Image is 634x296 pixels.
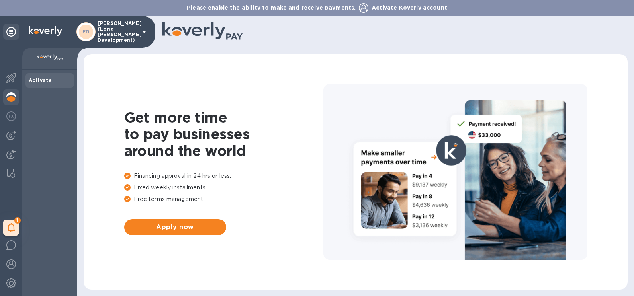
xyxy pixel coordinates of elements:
[124,195,323,203] p: Free terms management.
[6,111,16,121] img: Foreign exchange
[14,217,21,224] span: 1
[29,26,62,36] img: Logo
[131,222,220,232] span: Apply now
[124,183,323,192] p: Fixed weekly installments.
[372,4,447,11] span: Activate Koverly account
[82,29,90,35] b: ED
[98,21,137,43] p: [PERSON_NAME] (Lone [PERSON_NAME] Development)
[187,4,447,11] b: Please enable the ability to make and receive payments.
[3,24,19,40] div: Unpin categories
[29,77,52,83] b: Activate
[124,219,226,235] button: Apply now
[124,109,323,159] h1: Get more time to pay businesses around the world
[124,172,323,180] p: Financing approval in 24 hrs or less.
